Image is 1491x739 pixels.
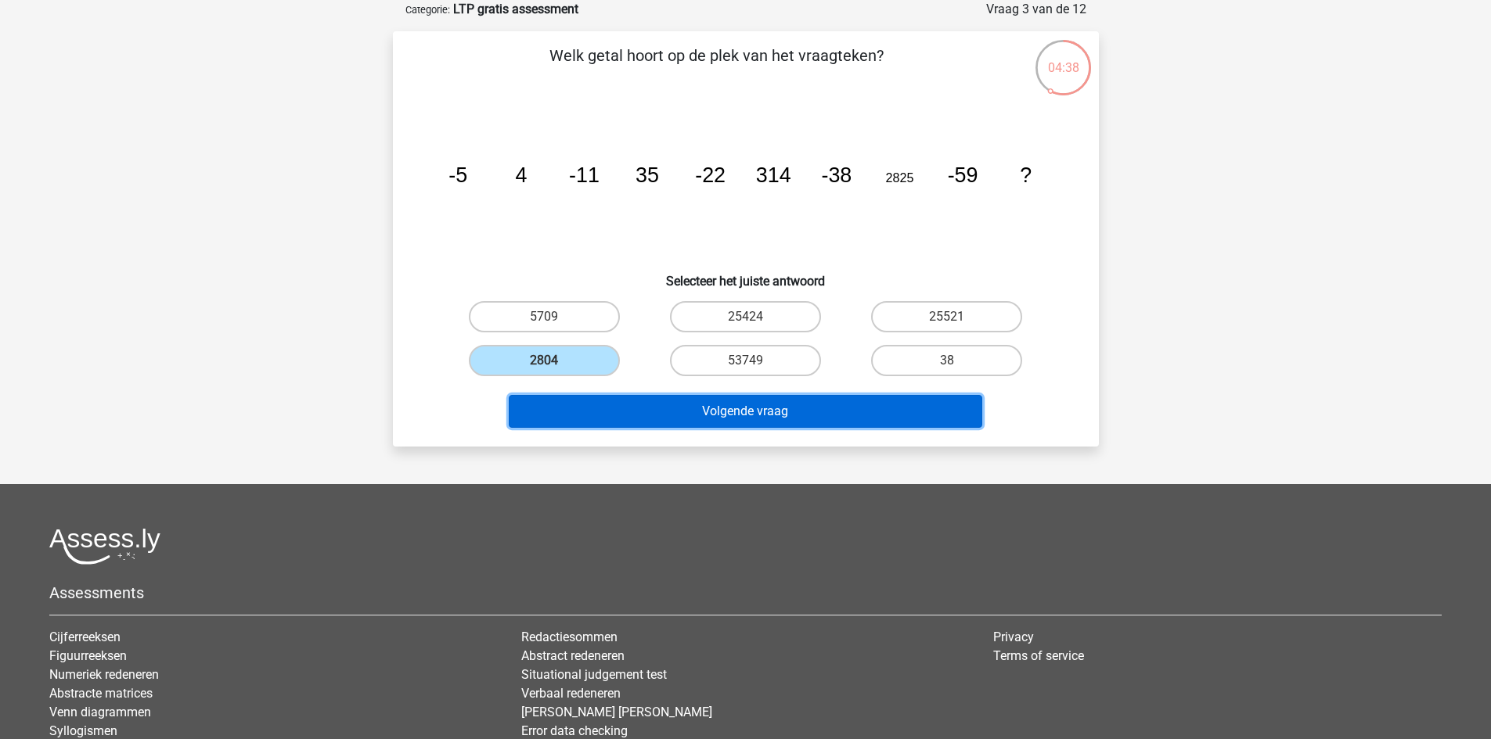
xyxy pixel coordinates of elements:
[521,686,621,701] a: Verbaal redeneren
[453,2,578,16] strong: LTP gratis assessment
[521,630,618,644] a: Redactiesommen
[509,395,982,428] button: Volgende vraag
[885,170,913,185] tspan: 2825
[871,345,1022,376] label: 38
[670,301,821,332] label: 25424
[49,705,151,719] a: Venn diagrammen
[418,261,1074,289] h6: Selecteer het juiste antwoord
[993,648,1084,663] a: Terms of service
[521,723,628,738] a: Error data checking
[49,686,153,701] a: Abstracte matrices
[418,44,1015,91] p: Welk getal hoort op de plek van het vraagteken?
[49,583,1442,602] h5: Assessments
[49,630,121,644] a: Cijferreeksen
[521,705,712,719] a: [PERSON_NAME] [PERSON_NAME]
[993,630,1034,644] a: Privacy
[636,163,659,187] tspan: 35
[49,723,117,738] a: Syllogismen
[448,163,467,187] tspan: -5
[1034,38,1093,77] div: 04:38
[49,528,160,565] img: Assessly logo
[670,345,821,376] label: 53749
[871,301,1022,332] label: 25521
[521,667,667,682] a: Situational judgement test
[49,667,159,682] a: Numeriek redeneren
[569,163,600,187] tspan: -11
[755,163,791,187] tspan: 314
[947,163,978,187] tspan: -59
[821,163,852,187] tspan: -38
[469,301,620,332] label: 5709
[515,163,527,187] tspan: 4
[469,345,620,376] label: 2804
[521,648,625,663] a: Abstract redeneren
[405,4,450,16] small: Categorie:
[49,648,127,663] a: Figuurreeksen
[695,163,726,187] tspan: -22
[1020,163,1032,187] tspan: ?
